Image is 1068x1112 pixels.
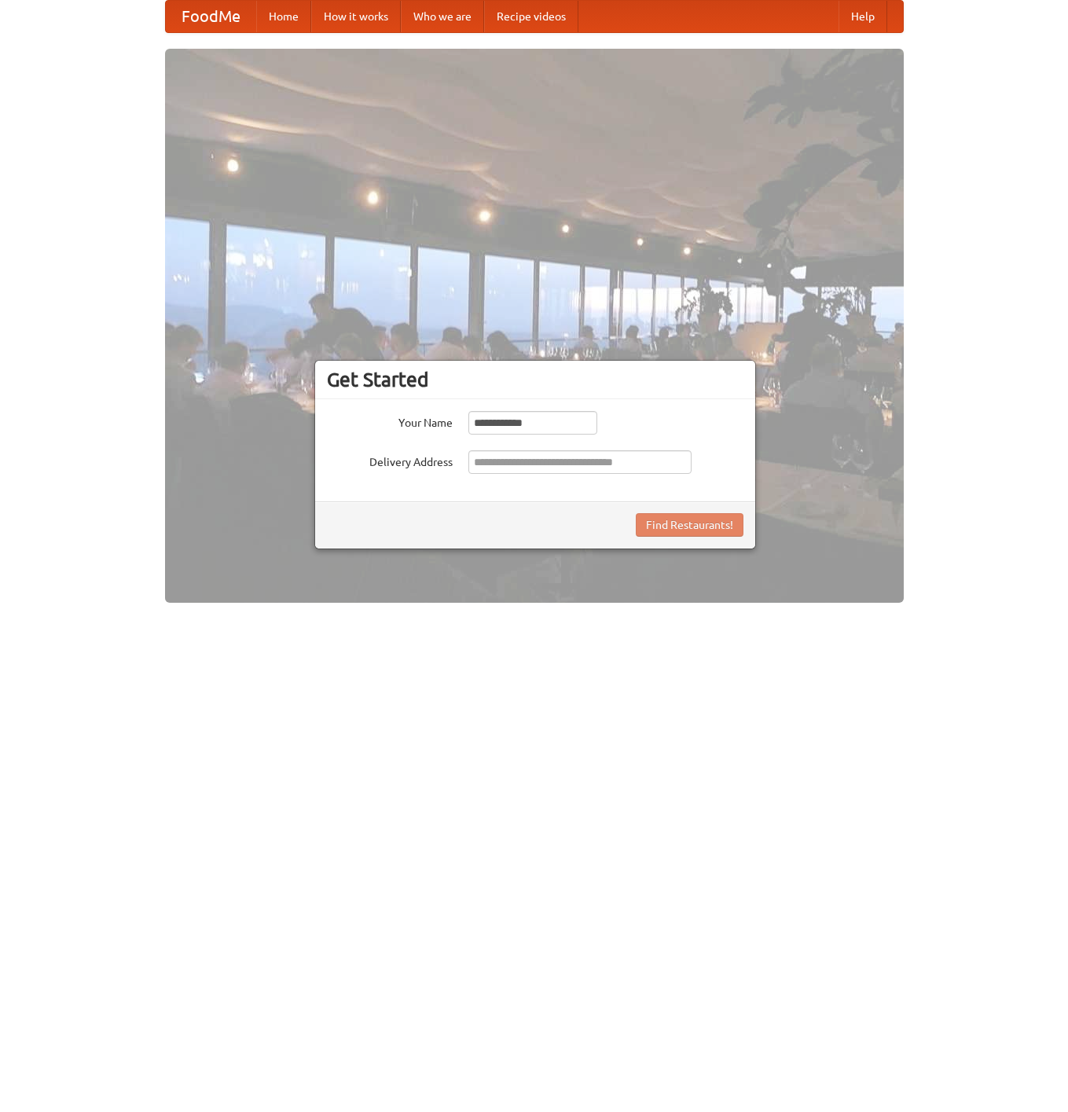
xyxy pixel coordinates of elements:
[327,368,743,391] h3: Get Started
[636,513,743,537] button: Find Restaurants!
[327,450,453,470] label: Delivery Address
[484,1,578,32] a: Recipe videos
[839,1,887,32] a: Help
[311,1,401,32] a: How it works
[256,1,311,32] a: Home
[401,1,484,32] a: Who we are
[327,411,453,431] label: Your Name
[166,1,256,32] a: FoodMe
